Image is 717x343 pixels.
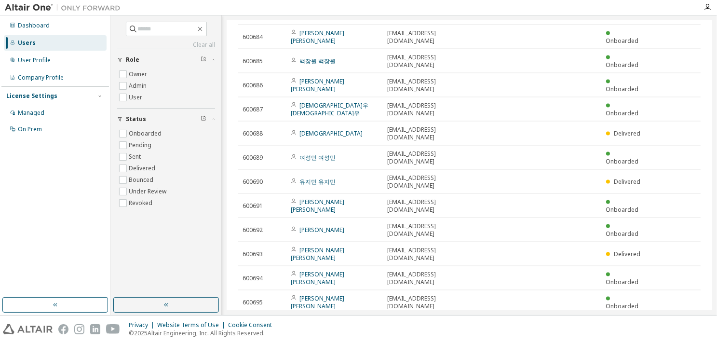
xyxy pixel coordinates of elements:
span: Clear filter [201,115,206,123]
span: [EMAIL_ADDRESS][DOMAIN_NAME] [387,271,475,286]
img: youtube.svg [106,324,120,334]
span: [EMAIL_ADDRESS][DOMAIN_NAME] [387,78,475,93]
span: 600695 [243,299,263,306]
span: 600692 [243,226,263,234]
span: [EMAIL_ADDRESS][DOMAIN_NAME] [387,54,475,69]
label: Owner [129,69,149,80]
span: [EMAIL_ADDRESS][DOMAIN_NAME] [387,126,475,141]
span: 600685 [243,57,263,65]
a: [PERSON_NAME] [PERSON_NAME] [291,246,344,262]
div: Cookie Consent [228,321,278,329]
a: [PERSON_NAME] [PERSON_NAME] [291,29,344,45]
span: 600687 [243,106,263,113]
span: [EMAIL_ADDRESS][DOMAIN_NAME] [387,29,475,45]
a: Clear all [117,41,215,49]
span: Delivered [614,250,640,258]
span: Clear filter [201,56,206,64]
div: Managed [18,109,44,117]
span: [EMAIL_ADDRESS][DOMAIN_NAME] [387,150,475,165]
img: Altair One [5,3,125,13]
div: Dashboard [18,22,50,29]
span: Onboarded [606,157,639,165]
span: Onboarded [606,206,639,214]
label: User [129,92,144,103]
img: instagram.svg [74,324,84,334]
span: 600686 [243,82,263,89]
a: 여성민 여성민 [299,153,336,162]
span: Status [126,115,146,123]
span: Onboarded [606,302,639,310]
a: [DEMOGRAPHIC_DATA] [299,129,363,137]
label: Delivered [129,163,157,174]
span: Delivered [614,129,640,137]
span: Role [126,56,139,64]
span: [EMAIL_ADDRESS][DOMAIN_NAME] [387,295,475,310]
div: Privacy [129,321,157,329]
span: Onboarded [606,278,639,286]
label: Sent [129,151,143,163]
span: 600690 [243,178,263,186]
div: License Settings [6,92,57,100]
a: [PERSON_NAME] [PERSON_NAME] [291,270,344,286]
button: Status [117,109,215,130]
span: Onboarded [606,109,639,117]
img: altair_logo.svg [3,324,53,334]
span: 600691 [243,202,263,210]
span: [EMAIL_ADDRESS][DOMAIN_NAME] [387,174,475,190]
a: [DEMOGRAPHIC_DATA]우 [DEMOGRAPHIC_DATA]우 [291,101,368,117]
label: Admin [129,80,149,92]
img: facebook.svg [58,324,68,334]
label: Under Review [129,186,168,197]
p: © 2025 Altair Engineering, Inc. All Rights Reserved. [129,329,278,337]
label: Onboarded [129,128,163,139]
span: 600688 [243,130,263,137]
span: 600684 [243,33,263,41]
span: [EMAIL_ADDRESS][DOMAIN_NAME] [387,102,475,117]
label: Revoked [129,197,154,209]
span: [EMAIL_ADDRESS][DOMAIN_NAME] [387,247,475,262]
div: Company Profile [18,74,64,82]
a: [PERSON_NAME] [PERSON_NAME] [291,294,344,310]
label: Bounced [129,174,155,186]
span: Onboarded [606,37,639,45]
span: 600693 [243,250,263,258]
span: 600694 [243,274,263,282]
div: Users [18,39,36,47]
div: On Prem [18,125,42,133]
div: Website Terms of Use [157,321,228,329]
div: User Profile [18,56,51,64]
a: 유지민 유지민 [299,178,336,186]
button: Role [117,49,215,70]
a: [PERSON_NAME] [299,226,344,234]
span: Onboarded [606,85,639,93]
a: 백장원 백장원 [299,57,336,65]
span: Onboarded [606,61,639,69]
span: Onboarded [606,230,639,238]
span: 600689 [243,154,263,162]
span: Delivered [614,178,640,186]
span: [EMAIL_ADDRESS][DOMAIN_NAME] [387,198,475,214]
label: Pending [129,139,153,151]
a: [PERSON_NAME] [PERSON_NAME] [291,77,344,93]
a: [PERSON_NAME] [PERSON_NAME] [291,198,344,214]
img: linkedin.svg [90,324,100,334]
span: [EMAIL_ADDRESS][DOMAIN_NAME] [387,222,475,238]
